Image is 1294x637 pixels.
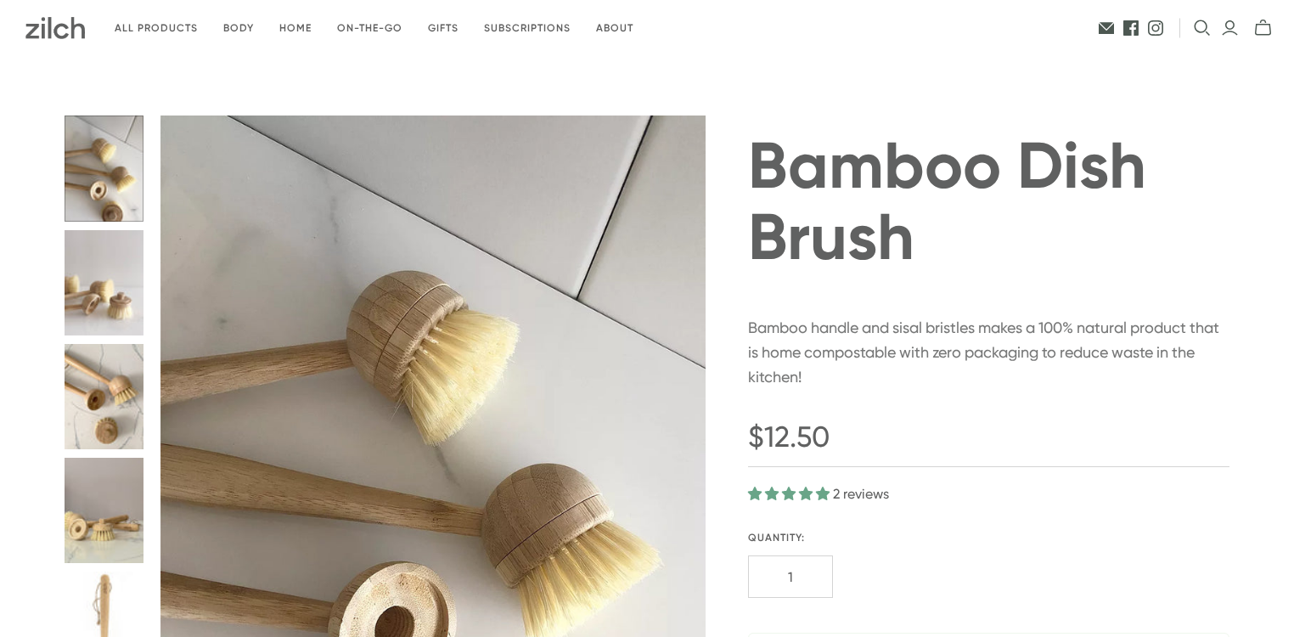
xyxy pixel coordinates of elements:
[65,458,143,563] button: Bamboo Dish Brush thumbnail
[748,486,833,502] span: 5.00 stars
[748,417,830,458] span: $12.50
[211,8,267,48] a: Body
[833,486,889,502] span: 2 reviews
[583,8,646,48] a: About
[324,8,415,48] a: On-the-go
[25,17,85,39] img: Zilch has done the hard yards and handpicked the best ethical and sustainable products for you an...
[1221,19,1239,37] a: Login
[471,8,583,48] a: Subscriptions
[65,344,143,449] button: Bamboo Dish Brush thumbnail
[102,8,211,48] a: All products
[1194,20,1211,37] button: Open search
[1249,19,1277,37] button: mini-cart-toggle
[415,8,471,48] a: Gifts
[65,116,143,221] button: Bamboo Dish Brush thumbnail
[267,8,324,48] a: Home
[748,131,1229,273] h1: Bamboo Dish Brush
[748,531,1229,545] label: Quantity:
[65,230,143,335] button: Bamboo Dish Brush thumbnail
[748,316,1229,389] p: Bamboo handle and sisal bristles makes a 100% natural product that is home compostable with zero ...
